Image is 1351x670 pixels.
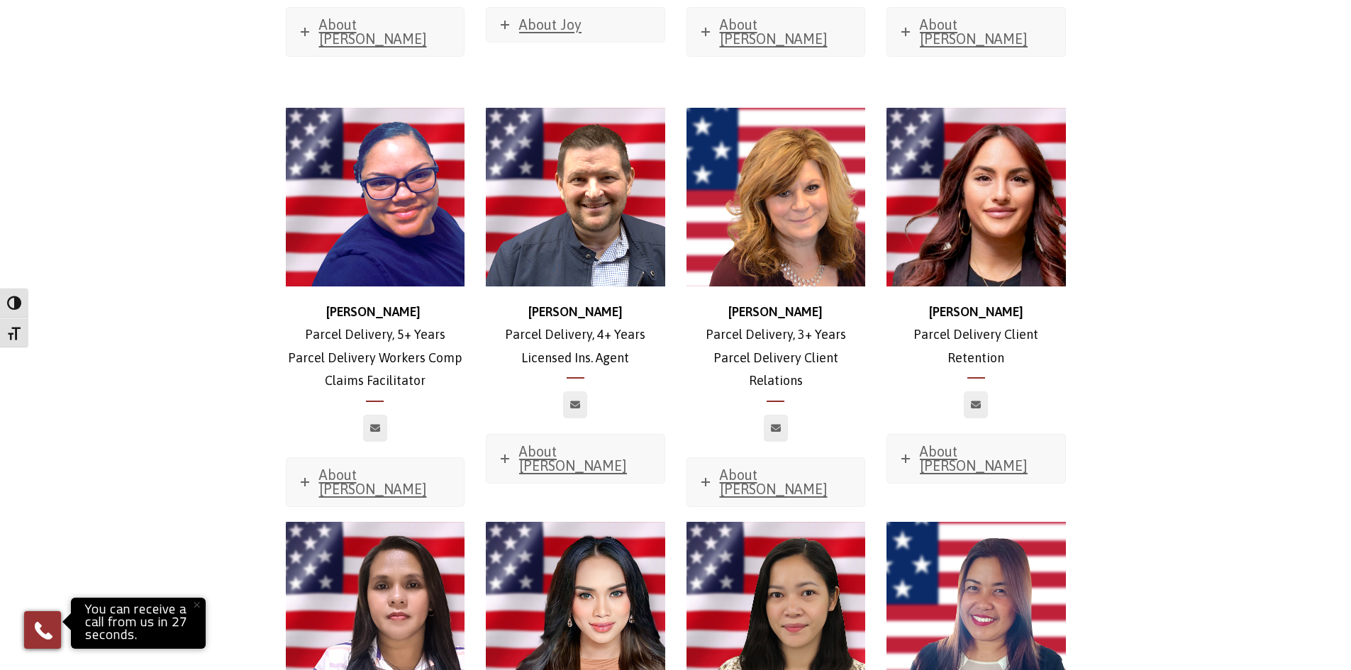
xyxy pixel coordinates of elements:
[720,16,828,47] span: About [PERSON_NAME]
[486,301,665,369] p: Parcel Delivery, 4+ Years Licensed Ins. Agent
[728,304,823,319] strong: [PERSON_NAME]
[920,16,1028,47] span: About [PERSON_NAME]
[686,108,866,287] img: tracey-500x500
[687,458,865,506] a: About [PERSON_NAME]
[486,108,665,287] img: Harry_1500x500
[487,435,665,483] a: About [PERSON_NAME]
[32,619,55,642] img: Phone icon
[319,16,427,47] span: About [PERSON_NAME]
[686,301,866,393] p: Parcel Delivery, 3+ Years Parcel Delivery Client Relations
[519,16,582,33] span: About Joy
[886,108,1066,287] img: rachel_headshot_500x500 (1)
[920,443,1028,474] span: About [PERSON_NAME]
[286,301,465,393] p: Parcel Delivery, 5+ Years Parcel Delivery Workers Comp Claims Facilitator
[887,435,1065,483] a: About [PERSON_NAME]
[487,8,665,42] a: About Joy
[74,601,202,645] p: You can receive a call from us in 27 seconds.
[287,8,465,56] a: About [PERSON_NAME]
[319,467,427,497] span: About [PERSON_NAME]
[286,108,465,287] img: Keisha_headshot_500x500
[181,589,212,620] button: Close
[287,458,465,506] a: About [PERSON_NAME]
[886,301,1066,369] p: Parcel Delivery Client Retention
[887,8,1065,56] a: About [PERSON_NAME]
[720,467,828,497] span: About [PERSON_NAME]
[528,304,623,319] strong: [PERSON_NAME]
[929,304,1023,319] strong: [PERSON_NAME]
[326,304,421,319] strong: [PERSON_NAME]
[687,8,865,56] a: About [PERSON_NAME]
[519,443,627,474] span: About [PERSON_NAME]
